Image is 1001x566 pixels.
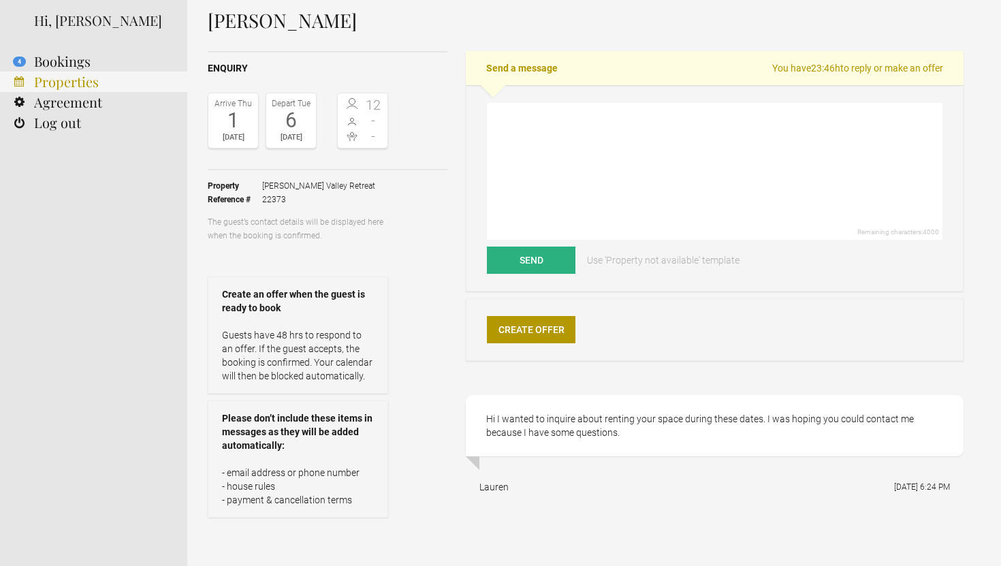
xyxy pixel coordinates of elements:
[208,179,262,193] strong: Property
[208,215,388,242] p: The guest’s contact details will be displayed here when the booking is confirmed.
[13,57,26,67] flynt-notification-badge: 4
[466,51,964,85] h2: Send a message
[811,63,840,74] flynt-countdown: 23:46h
[577,247,749,274] a: Use 'Property not available' template
[363,98,385,112] span: 12
[363,114,385,127] span: -
[212,131,255,144] div: [DATE]
[222,466,374,507] p: - email address or phone number - house rules - payment & cancellation terms
[208,61,447,76] h2: Enquiry
[208,10,964,31] h1: [PERSON_NAME]
[772,61,943,75] span: You have to reply or make an offer
[270,97,313,110] div: Depart Tue
[487,316,575,343] a: Create Offer
[222,328,374,383] p: Guests have 48 hrs to respond to an offer. If the guest accepts, the booking is confirmed. Your c...
[894,482,950,492] flynt-date-display: [DATE] 6:24 PM
[363,129,385,143] span: -
[270,110,313,131] div: 6
[466,395,964,456] div: Hi I wanted to inquire about renting your space during these dates. I was hoping you could contac...
[212,110,255,131] div: 1
[208,193,262,206] strong: Reference #
[222,287,374,315] strong: Create an offer when the guest is ready to book
[479,480,509,494] div: Lauren
[34,10,167,31] div: Hi, [PERSON_NAME]
[487,247,575,274] button: Send
[262,193,375,206] span: 22373
[222,411,374,452] strong: Please don’t include these items in messages as they will be added automatically:
[270,131,313,144] div: [DATE]
[212,97,255,110] div: Arrive Thu
[262,179,375,193] span: [PERSON_NAME] Valley Retreat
